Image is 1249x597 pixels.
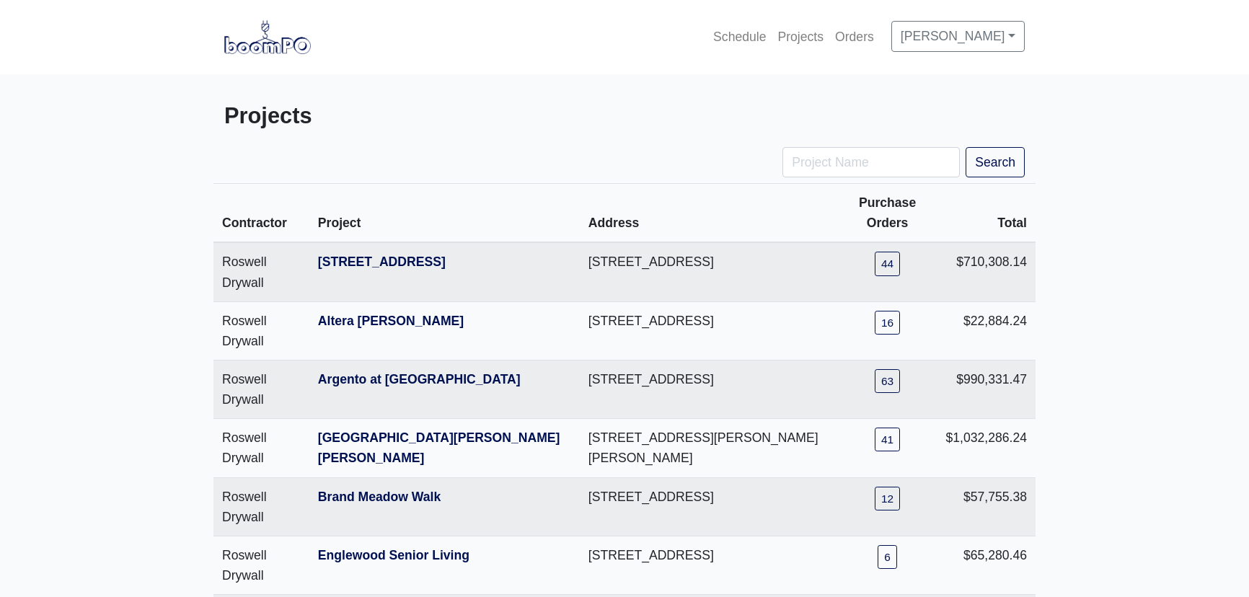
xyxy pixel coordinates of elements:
[213,361,309,419] td: Roswell Drywall
[829,21,880,53] a: Orders
[891,21,1025,51] a: [PERSON_NAME]
[580,301,838,360] td: [STREET_ADDRESS]
[707,21,772,53] a: Schedule
[580,477,838,536] td: [STREET_ADDRESS]
[580,361,838,419] td: [STREET_ADDRESS]
[580,419,838,477] td: [STREET_ADDRESS][PERSON_NAME][PERSON_NAME]
[309,184,580,243] th: Project
[318,314,464,328] a: Altera [PERSON_NAME]
[838,184,937,243] th: Purchase Orders
[875,428,900,451] a: 41
[878,545,897,569] a: 6
[318,255,446,269] a: [STREET_ADDRESS]
[213,301,309,360] td: Roswell Drywall
[224,20,311,53] img: boomPO
[966,147,1025,177] button: Search
[213,477,309,536] td: Roswell Drywall
[937,361,1036,419] td: $990,331.47
[937,477,1036,536] td: $57,755.38
[318,548,469,562] a: Englewood Senior Living
[580,184,838,243] th: Address
[875,487,900,510] a: 12
[224,103,614,130] h3: Projects
[213,419,309,477] td: Roswell Drywall
[937,184,1036,243] th: Total
[318,490,441,504] a: Brand Meadow Walk
[875,252,900,275] a: 44
[937,301,1036,360] td: $22,884.24
[580,536,838,594] td: [STREET_ADDRESS]
[875,311,900,335] a: 16
[213,184,309,243] th: Contractor
[318,372,521,386] a: Argento at [GEOGRAPHIC_DATA]
[318,430,560,465] a: [GEOGRAPHIC_DATA][PERSON_NAME][PERSON_NAME]
[875,369,900,393] a: 63
[782,147,960,177] input: Project Name
[213,536,309,594] td: Roswell Drywall
[772,21,829,53] a: Projects
[580,242,838,301] td: [STREET_ADDRESS]
[213,242,309,301] td: Roswell Drywall
[937,536,1036,594] td: $65,280.46
[937,419,1036,477] td: $1,032,286.24
[937,242,1036,301] td: $710,308.14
